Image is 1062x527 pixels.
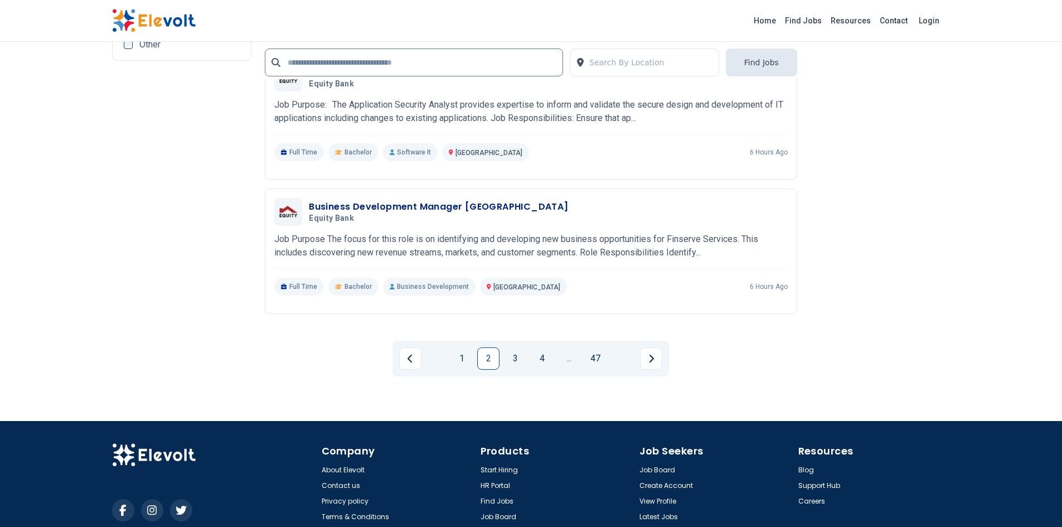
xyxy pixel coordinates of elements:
[798,466,814,475] a: Blog
[912,9,946,32] a: Login
[322,481,360,490] a: Contact us
[309,200,568,214] h3: Business Development Manager [GEOGRAPHIC_DATA]
[124,40,133,49] input: Other
[1006,473,1062,527] iframe: Chat Widget
[139,40,161,49] span: Other
[309,79,354,89] span: Equity Bank
[477,347,500,370] a: Page 2 is your current page
[322,443,474,459] h4: Company
[450,347,473,370] a: Page 1
[345,148,372,157] span: Bachelor
[274,198,788,296] a: Equity BankBusiness Development Manager [GEOGRAPHIC_DATA]Equity BankJob Purpose The focus for thi...
[274,64,788,161] a: Equity BankApplication Security Testing AnalystEquity BankJob Purpose: The Application Security A...
[749,12,780,30] a: Home
[557,347,580,370] a: Jump forward
[504,347,526,370] a: Page 3
[322,466,365,475] a: About Elevolt
[531,347,553,370] a: Page 4
[399,347,421,370] a: Previous page
[798,443,951,459] h4: Resources
[639,443,792,459] h4: Job Seekers
[112,9,196,32] img: Elevolt
[750,148,788,157] p: 6 hours ago
[639,466,675,475] a: Job Board
[481,481,510,490] a: HR Portal
[399,347,662,370] ul: Pagination
[481,466,518,475] a: Start Hiring
[780,12,826,30] a: Find Jobs
[274,98,788,125] p: Job Purpose: The Application Security Analyst provides expertise to inform and validate the secur...
[481,497,513,506] a: Find Jobs
[798,481,840,490] a: Support Hub
[481,513,516,521] a: Job Board
[274,278,324,296] p: Full Time
[493,283,560,291] span: [GEOGRAPHIC_DATA]
[584,347,607,370] a: Page 47
[639,481,693,490] a: Create Account
[798,497,825,506] a: Careers
[274,233,788,259] p: Job Purpose The focus for this role is on identifying and developing new business opportunities f...
[639,497,676,506] a: View Profile
[112,70,252,350] iframe: Advertisement
[455,149,522,157] span: [GEOGRAPHIC_DATA]
[322,513,389,521] a: Terms & Conditions
[481,443,633,459] h4: Products
[274,143,324,161] p: Full Time
[750,282,788,291] p: 6 hours ago
[640,347,662,370] a: Next page
[112,443,196,467] img: Elevolt
[277,204,299,220] img: Equity Bank
[726,49,797,76] button: Find Jobs
[639,513,678,521] a: Latest Jobs
[309,214,354,224] span: Equity Bank
[383,278,476,296] p: Business Development
[383,143,438,161] p: Software It
[345,282,372,291] span: Bachelor
[826,12,875,30] a: Resources
[322,497,368,506] a: Privacy policy
[875,12,912,30] a: Contact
